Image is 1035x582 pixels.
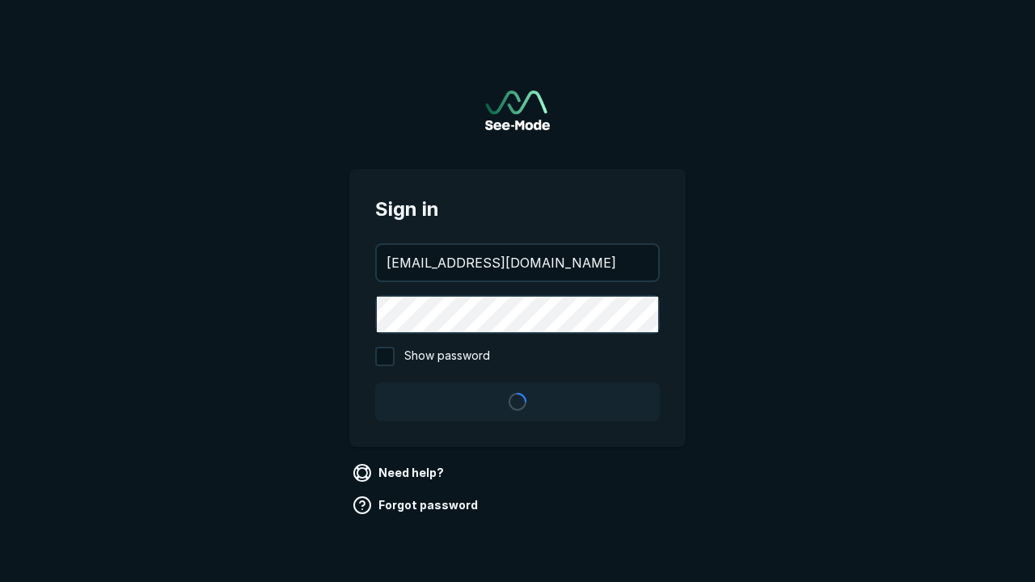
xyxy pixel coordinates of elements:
span: Show password [404,347,490,366]
span: Sign in [375,195,660,224]
a: Need help? [349,460,450,486]
img: See-Mode Logo [485,91,550,130]
a: Forgot password [349,492,484,518]
a: Go to sign in [485,91,550,130]
input: your@email.com [377,245,658,280]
